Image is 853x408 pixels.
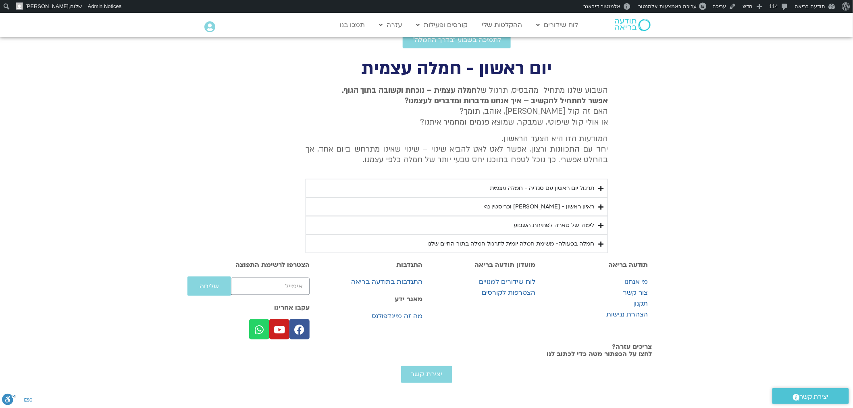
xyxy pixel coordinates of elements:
a: תקנון [543,298,648,309]
span: יצירת קשר [411,371,443,378]
div: Accordion. Open links with Enter or Space, close with Escape, and navigate with Arrow Keys [306,179,608,253]
span: עריכה באמצעות אלמנטור [638,3,697,9]
h3: עקבו אחרינו [205,304,310,311]
img: תודעה בריאה [615,19,651,31]
span: [PERSON_NAME] [25,3,69,9]
summary: ראיון ראשון - [PERSON_NAME] וכריסטין נף [306,198,608,216]
span: צור קשר [623,287,648,298]
h3: התנדבות [318,261,422,269]
input: אימייל [231,278,310,295]
button: שליחה [187,277,231,296]
div: ראיון ראשון - [PERSON_NAME] וכריסטין נף [484,202,594,212]
h3: מועדון תודעה בריאה [431,261,535,269]
a: לתמיכה בשבוע ״בדרך החמלה״ [403,31,511,48]
span: שליחה [200,283,219,290]
span: הצטרפות לקורסים [482,287,535,298]
span: לוח שידורים למנויים [479,277,535,287]
a: התנדבות בתודעה בריאה [318,277,422,287]
a: לוח שידורים למנויים [431,277,535,287]
h3: מאגר ידע [318,296,422,303]
span: מה זה מיינדפולנס [372,311,422,322]
form: טופס חדש [205,277,310,296]
span: תקנון [633,298,648,309]
a: צור קשר [543,287,648,298]
span: יצירת קשר [800,391,829,402]
a: לוח שידורים [533,17,583,33]
span: התנדבות בתודעה בריאה [351,277,422,287]
summary: לימוד של טארה לפתיחת השבוע [306,216,608,235]
strong: חמלה עצמית – נוכחת וקשובה בתוך הגוף. אפשר להתחיל להקשיב – איך אנחנו מדברות ומדברים לעצמנו? [342,85,608,106]
div: חמלה בפעולה- משימת חמלה יומית לתרגול חמלה בתוך החיים שלנו [427,239,594,249]
a: קורסים ופעילות [412,17,472,33]
span: הצהרת נגישות [606,309,648,320]
a: יצירת קשר [401,366,452,383]
summary: חמלה בפעולה- משימת חמלה יומית לתרגול חמלה בתוך החיים שלנו [306,235,608,253]
span: לתמיכה בשבוע ״בדרך החמלה״ [412,36,501,44]
a: ההקלטות שלי [478,17,526,33]
div: תרגול יום ראשון עם סנדיה - חמלה עצמית [490,183,594,193]
h3: תודעה בריאה [543,261,648,269]
a: תמכו בנו [336,17,369,33]
a: הצטרפות לקורסים [431,287,535,298]
p: המודעות הזו היא הצעד הראשון. יחד עם התכוונות ורצון, אפשר לאט לאט להביא שינוי – שינוי שאינו מתרחש ... [306,133,608,165]
a: מי אנחנו [543,277,648,287]
a: הצהרת נגישות [543,309,648,320]
h3: הצטרפו לרשימת התפוצה [205,261,310,269]
a: מה זה מיינדפולנס [318,311,422,322]
span: מי אנחנו [624,277,648,287]
p: השבוע שלנו מתחיל מהבסיס, תרגול של האם זה קול [PERSON_NAME], אוהב, תומך? או אולי קול שיפוטי, שמבקר... [306,85,608,128]
a: עזרה [375,17,406,33]
a: יצירת קשר [772,388,849,404]
summary: תרגול יום ראשון עם סנדיה - חמלה עצמית [306,179,608,198]
div: לימוד של טארה לפתיחת השבוע [514,221,594,230]
h2: יום ראשון - חמלה עצמית [306,60,608,77]
h2: צריכים עזרה? לחצו על הכפתור מטה כדי לכתוב לנו [201,343,652,358]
